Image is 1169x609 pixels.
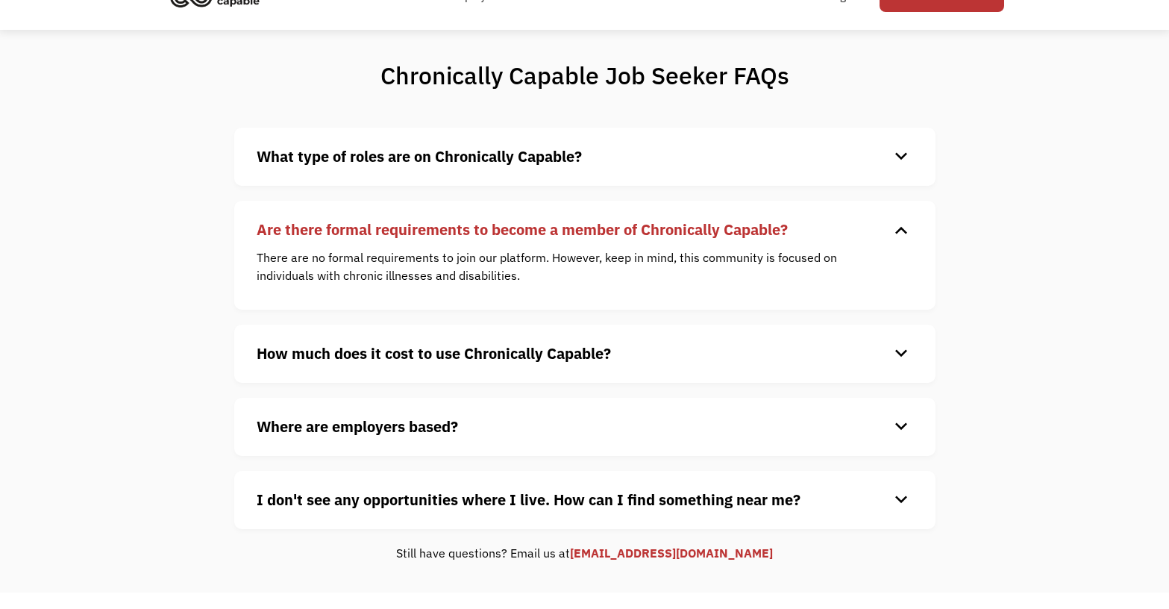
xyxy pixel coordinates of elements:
[257,416,458,437] strong: Where are employers based?
[257,249,891,284] p: There are no formal requirements to join our platform. However, keep in mind, this community is f...
[257,219,788,240] strong: Are there formal requirements to become a member of Chronically Capable?
[889,146,913,168] div: keyboard_arrow_down
[889,343,913,365] div: keyboard_arrow_down
[257,490,800,510] strong: I don't see any opportunities where I live. How can I find something near me?
[234,544,935,562] div: Still have questions? Email us at
[257,146,582,166] strong: What type of roles are on Chronically Capable?
[889,489,913,511] div: keyboard_arrow_down
[570,546,773,560] a: [EMAIL_ADDRESS][DOMAIN_NAME]
[257,343,611,363] strong: How much does it cost to use Chronically Capable?
[889,416,913,438] div: keyboard_arrow_down
[889,219,913,241] div: keyboard_arrow_down
[322,60,847,90] h1: Chronically Capable Job Seeker FAQs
